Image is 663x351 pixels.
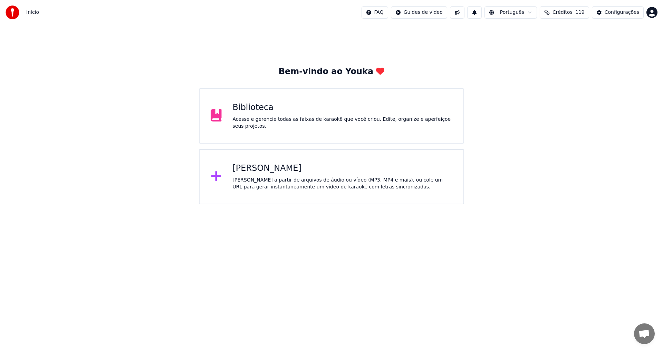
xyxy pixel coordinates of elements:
[634,323,655,344] div: Bate-papo aberto
[233,116,453,130] div: Acesse e gerencie todas as faixas de karaokê que você criou. Edite, organize e aperfeiçoe seus pr...
[279,66,384,77] div: Bem-vindo ao Youka
[540,6,589,19] button: Créditos119
[233,102,453,113] div: Biblioteca
[233,163,453,174] div: [PERSON_NAME]
[362,6,388,19] button: FAQ
[575,9,585,16] span: 119
[26,9,39,16] nav: breadcrumb
[233,177,453,191] div: [PERSON_NAME] a partir de arquivos de áudio ou vídeo (MP3, MP4 e mais), ou cole um URL para gerar...
[391,6,447,19] button: Guides de vídeo
[26,9,39,16] span: Início
[592,6,644,19] button: Configurações
[605,9,639,16] div: Configurações
[6,6,19,19] img: youka
[552,9,573,16] span: Créditos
